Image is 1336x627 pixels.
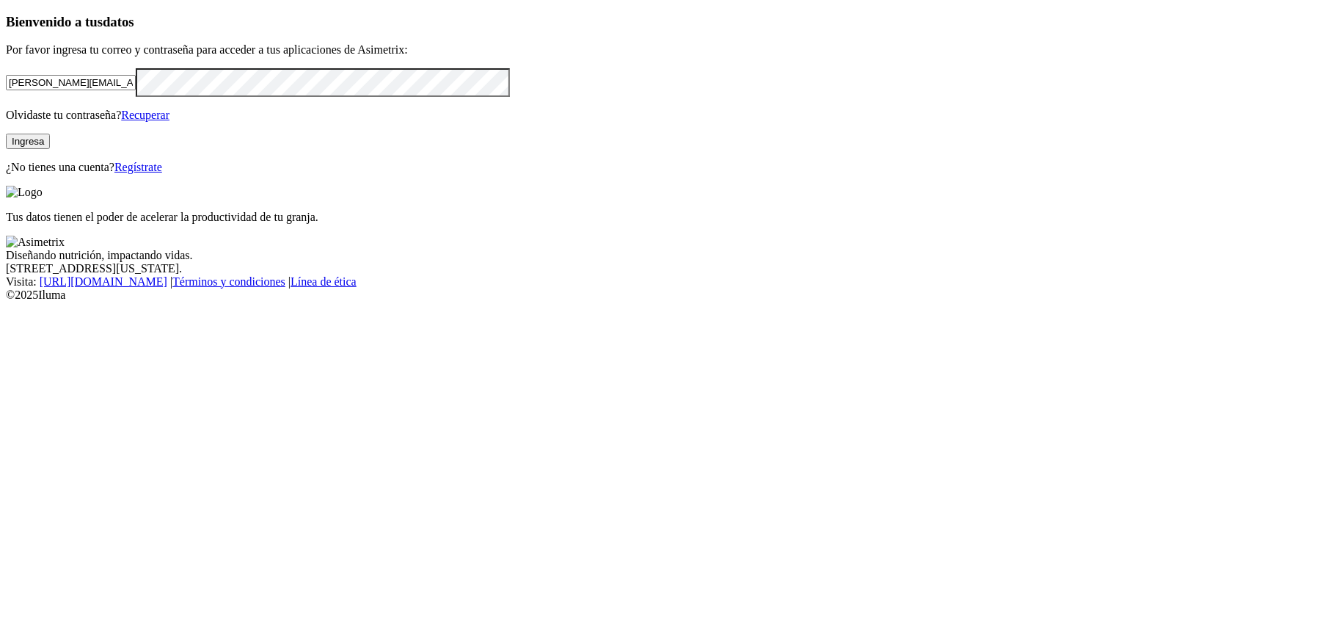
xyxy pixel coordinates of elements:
span: datos [103,14,134,29]
button: Ingresa [6,134,50,149]
img: Logo [6,186,43,199]
img: Asimetrix [6,236,65,249]
a: Línea de ética [291,275,357,288]
a: Recuperar [121,109,169,121]
div: [STREET_ADDRESS][US_STATE]. [6,262,1330,275]
div: Diseñando nutrición, impactando vidas. [6,249,1330,262]
p: Tus datos tienen el poder de acelerar la productividad de tu granja. [6,211,1330,224]
a: [URL][DOMAIN_NAME] [40,275,167,288]
input: Tu correo [6,75,136,90]
h3: Bienvenido a tus [6,14,1330,30]
p: Olvidaste tu contraseña? [6,109,1330,122]
p: Por favor ingresa tu correo y contraseña para acceder a tus aplicaciones de Asimetrix: [6,43,1330,57]
a: Términos y condiciones [172,275,285,288]
div: © 2025 Iluma [6,289,1330,302]
div: Visita : | | [6,275,1330,289]
p: ¿No tienes una cuenta? [6,161,1330,174]
a: Regístrate [114,161,162,173]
